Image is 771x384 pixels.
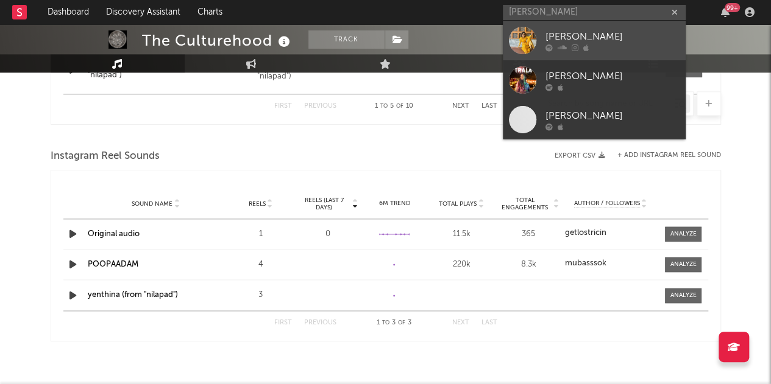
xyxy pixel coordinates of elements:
div: 1 [230,228,291,240]
span: Sound Name [132,200,172,208]
div: 0 [297,228,358,240]
a: [PERSON_NAME] [503,100,686,139]
span: Total Plays [439,200,477,208]
input: Search for artists [503,5,686,20]
span: of [398,320,405,326]
span: to [382,320,389,326]
div: 220k [431,259,492,271]
button: Previous [304,319,336,326]
span: Total Engagements [498,197,552,211]
a: Original audio [88,230,140,238]
div: + Add Instagram Reel Sound [605,152,721,159]
span: Reels (last 7 days) [297,197,351,211]
button: + Add Instagram Reel Sound [617,152,721,159]
button: Export CSV [555,152,605,159]
div: 99 + [725,3,740,12]
div: 365 [498,228,559,240]
div: 8.3k [498,259,559,271]
button: First [274,319,292,326]
a: mubasssok [565,259,656,268]
div: [PERSON_NAME] [545,108,680,123]
span: Author / Followers [574,200,640,208]
div: 3 [230,289,291,301]
button: Next [452,319,469,326]
a: getlostricin [565,229,656,237]
button: Last [481,319,497,326]
button: Track [308,30,385,49]
a: [PERSON_NAME] [503,60,686,100]
a: yenthina (from "nilapad") [88,291,178,299]
div: 11.5k [431,228,492,240]
div: 1 3 3 [361,316,428,330]
strong: getlostricin [565,229,606,237]
div: 4 [230,259,291,271]
span: Instagram Reel Sounds [51,149,160,164]
span: Reels [249,200,266,208]
a: POOPAADAM [88,260,138,268]
div: The Culturehood [142,30,293,51]
strong: mubasssok [565,259,606,267]
div: [PERSON_NAME] [545,29,680,44]
a: [PERSON_NAME] [503,21,686,60]
div: [PERSON_NAME] [545,69,680,83]
button: 99+ [721,7,730,17]
div: 6M Trend [364,199,425,208]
